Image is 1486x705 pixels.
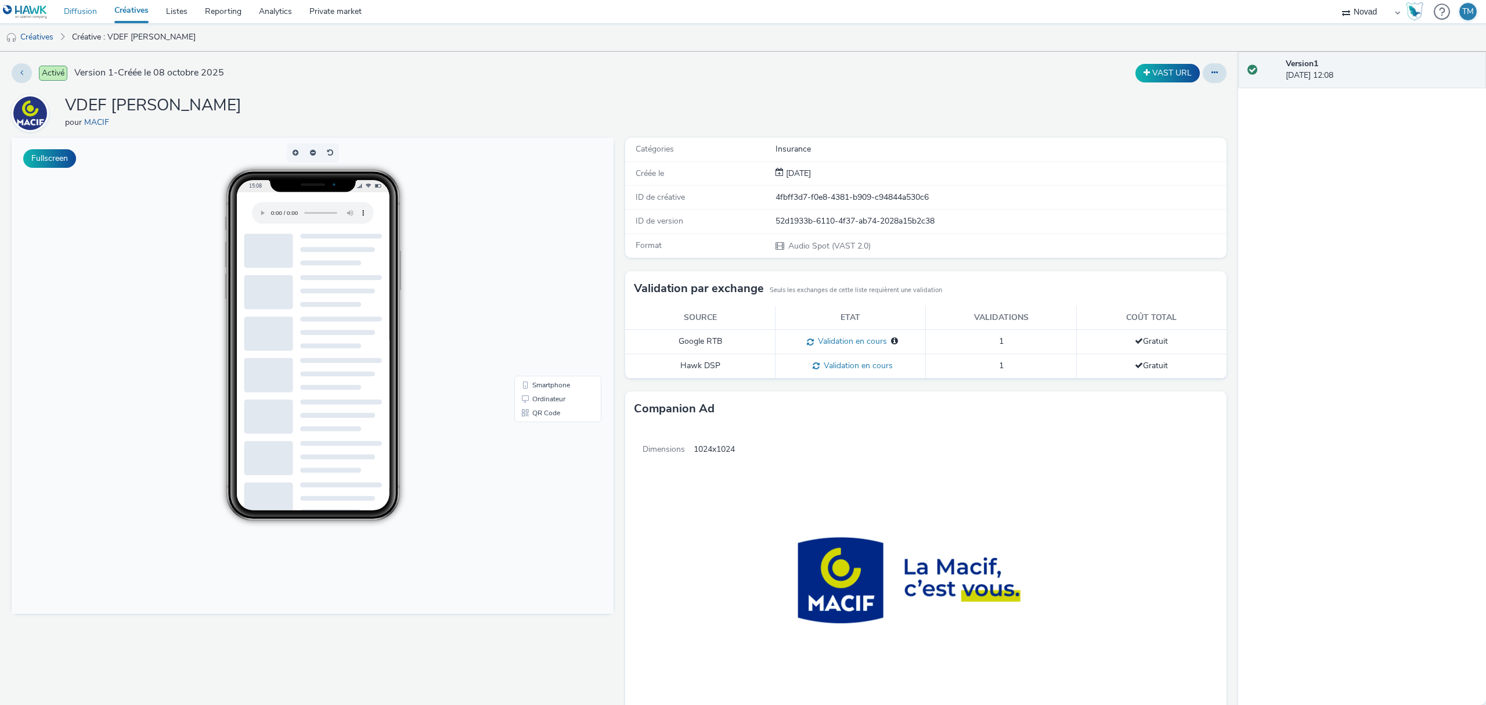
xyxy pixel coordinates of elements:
span: Smartphone [521,244,558,251]
span: Gratuit [1135,336,1168,347]
img: MACIF [13,96,47,130]
div: 4fbff3d7-f0e8-4381-b909-c94844a530c6 [776,192,1226,203]
th: Coût total [1076,306,1227,330]
span: Format [636,240,662,251]
th: Source [625,306,776,330]
span: [DATE] [784,168,811,179]
td: Hawk DSP [625,354,776,379]
span: Ordinateur [521,258,554,265]
li: Ordinateur [505,254,587,268]
span: Activé [39,66,67,81]
div: TM [1462,3,1474,20]
span: Validation en cours [814,336,887,347]
td: Google RTB [625,330,776,354]
span: ID de version [636,215,683,226]
div: Dupliquer la créative en un VAST URL [1132,64,1203,82]
span: 1 [999,360,1004,371]
img: audio [6,32,17,44]
a: MACIF [12,107,53,118]
h3: Companion Ad [634,400,715,418]
img: Hawk Academy [1406,2,1423,21]
h3: Validation par exchange [634,280,764,297]
strong: Version 1 [1286,58,1318,69]
span: Audio Spot (VAST 2.0) [787,240,871,251]
button: VAST URL [1135,64,1200,82]
span: Créée le [636,168,664,179]
li: QR Code [505,268,587,282]
span: pour [65,117,84,128]
th: Validations [926,306,1076,330]
h1: VDEF [PERSON_NAME] [65,95,241,117]
span: Gratuit [1135,360,1168,371]
span: Validation en cours [820,360,893,371]
span: 1 [999,336,1004,347]
a: Créative : VDEF [PERSON_NAME] [66,23,201,51]
li: Smartphone [505,240,587,254]
th: Etat [776,306,926,330]
button: Fullscreen [23,149,76,168]
span: ID de créative [636,192,685,203]
a: MACIF [84,117,114,128]
span: 15:08 [237,45,250,51]
img: undefined Logo [3,5,48,19]
div: Création 08 octobre 2025, 12:08 [784,168,811,179]
small: Seuls les exchanges de cette liste requièrent une validation [770,286,942,295]
span: QR Code [521,272,549,279]
span: Version 1 - Créée le 08 octobre 2025 [74,66,224,80]
a: Hawk Academy [1406,2,1428,21]
div: Insurance [776,143,1226,155]
div: [DATE] 12:08 [1286,58,1477,82]
div: 52d1933b-6110-4f37-ab74-2028a15b2c38 [776,215,1226,227]
span: Catégories [636,143,674,154]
